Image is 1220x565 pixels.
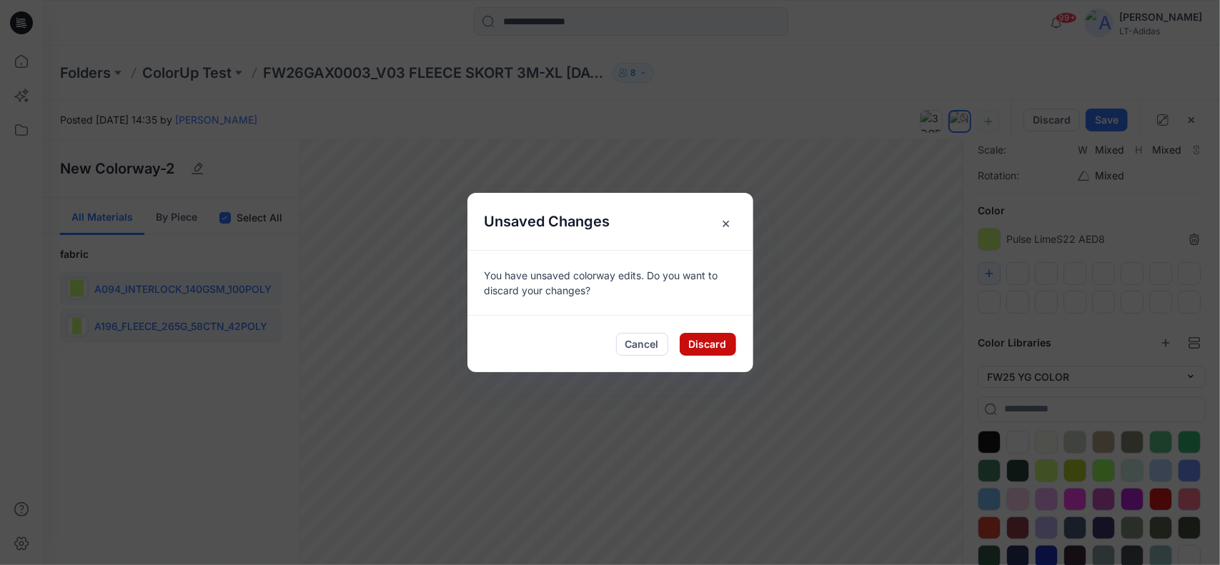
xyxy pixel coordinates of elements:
span: × [713,210,739,236]
button: Cancel [616,333,668,356]
button: Close [696,193,753,250]
h5: Unsaved Changes [467,193,628,250]
div: You have unsaved colorway edits. Do you want to discard your changes? [467,250,753,315]
button: Discard [680,333,736,356]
